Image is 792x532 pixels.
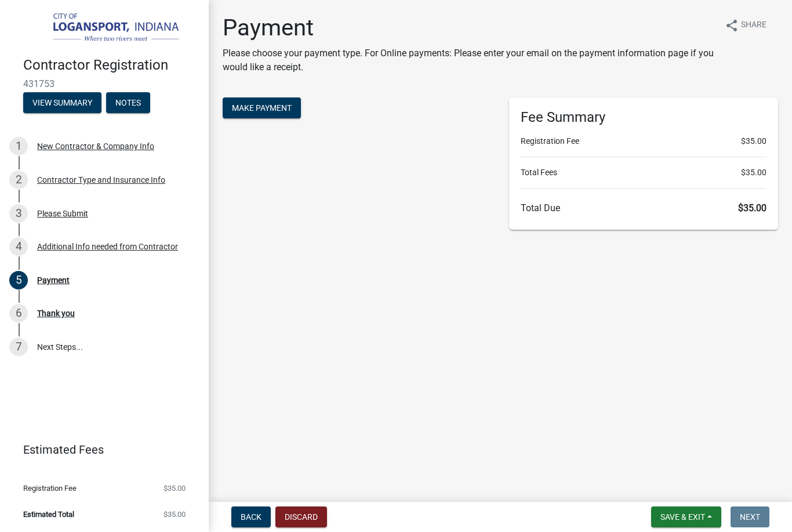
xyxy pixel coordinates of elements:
[9,338,28,356] div: 7
[106,99,150,108] wm-modal-confirm: Notes
[9,137,28,155] div: 1
[223,97,301,118] button: Make Payment
[741,167,766,179] span: $35.00
[9,171,28,189] div: 2
[725,19,739,32] i: share
[9,304,28,323] div: 6
[37,243,178,251] div: Additional Info needed from Contractor
[9,237,28,256] div: 4
[9,204,28,223] div: 3
[660,512,705,522] span: Save & Exit
[23,92,101,113] button: View Summary
[37,309,75,317] div: Thank you
[37,142,154,150] div: New Contractor & Company Info
[23,78,186,89] span: 431753
[521,109,766,126] h6: Fee Summary
[106,92,150,113] button: Notes
[223,46,715,74] p: Please choose your payment type. For Online payments: Please enter your email on the payment info...
[9,438,190,461] a: Estimated Fees
[23,12,190,45] img: City of Logansport, Indiana
[37,209,88,218] div: Please Submit
[738,202,766,213] span: $35.00
[37,276,70,284] div: Payment
[741,19,766,32] span: Share
[715,14,776,37] button: shareShare
[275,506,327,527] button: Discard
[232,103,292,113] span: Make Payment
[223,14,715,42] h1: Payment
[23,57,199,74] h4: Contractor Registration
[164,484,186,492] span: $35.00
[521,167,766,179] li: Total Fees
[164,511,186,518] span: $35.00
[740,512,760,522] span: Next
[23,511,74,518] span: Estimated Total
[37,176,165,184] div: Contractor Type and Insurance Info
[651,506,721,527] button: Save & Exit
[23,99,101,108] wm-modal-confirm: Summary
[521,202,766,213] h6: Total Due
[521,135,766,147] li: Registration Fee
[231,506,271,527] button: Back
[241,512,261,522] span: Back
[9,271,28,289] div: 5
[731,506,769,527] button: Next
[741,135,766,147] span: $35.00
[23,484,77,492] span: Registration Fee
